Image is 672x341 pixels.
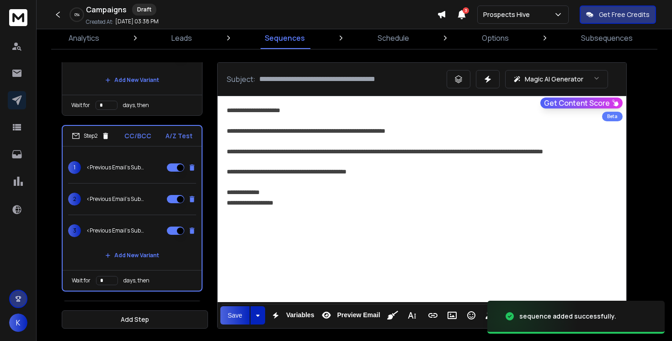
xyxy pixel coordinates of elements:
[132,4,156,16] div: Draft
[580,5,656,24] button: Get Free Credits
[483,10,533,19] p: Prospects Hive
[599,10,650,19] p: Get Free Credits
[443,306,461,325] button: Insert Image (⌘P)
[69,32,99,43] p: Analytics
[476,27,514,49] a: Options
[86,227,145,234] p: <Previous Email's Subject>
[259,27,310,49] a: Sequences
[372,27,415,49] a: Schedule
[98,71,166,89] button: Add New Variant
[75,12,80,17] p: 0 %
[124,131,151,141] p: CC/BCC
[86,164,145,171] p: <Previous Email's Subject>
[72,132,110,140] div: Step 2
[9,314,27,332] button: K
[165,131,192,141] p: A/Z Test
[581,32,633,43] p: Subsequences
[463,7,469,14] span: 3
[463,306,480,325] button: Emoticons
[265,32,305,43] p: Sequences
[115,18,159,25] p: [DATE] 03:38 PM
[220,306,250,325] button: Save
[166,27,197,49] a: Leads
[123,277,149,284] p: days, then
[335,311,382,319] span: Preview Email
[519,312,616,321] div: sequence added successfully.
[171,32,192,43] p: Leads
[63,27,105,49] a: Analytics
[68,224,81,237] span: 3
[71,102,90,109] p: Wait for
[227,74,256,85] p: Subject:
[540,97,623,108] button: Get Content Score
[525,75,583,84] p: Magic AI Generator
[86,4,127,15] h1: Campaigns
[424,306,442,325] button: Insert Link (⌘K)
[602,112,623,121] div: Beta
[378,32,409,43] p: Schedule
[482,32,509,43] p: Options
[86,195,145,203] p: <Previous Email's Subject>
[267,306,316,325] button: Variables
[284,311,316,319] span: Variables
[62,125,203,292] li: Step2CC/BCCA/Z Test1<Previous Email's Subject>2<Previous Email's Subject>3<Previous Email's Subje...
[68,193,81,206] span: 2
[384,306,401,325] button: Clean HTML
[86,18,113,26] p: Created At:
[403,306,421,325] button: More Text
[505,70,608,88] button: Magic AI Generator
[576,27,638,49] a: Subsequences
[72,277,91,284] p: Wait for
[98,246,166,265] button: Add New Variant
[68,161,81,174] span: 1
[62,310,208,329] button: Add Step
[318,306,382,325] button: Preview Email
[123,102,149,109] p: days, then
